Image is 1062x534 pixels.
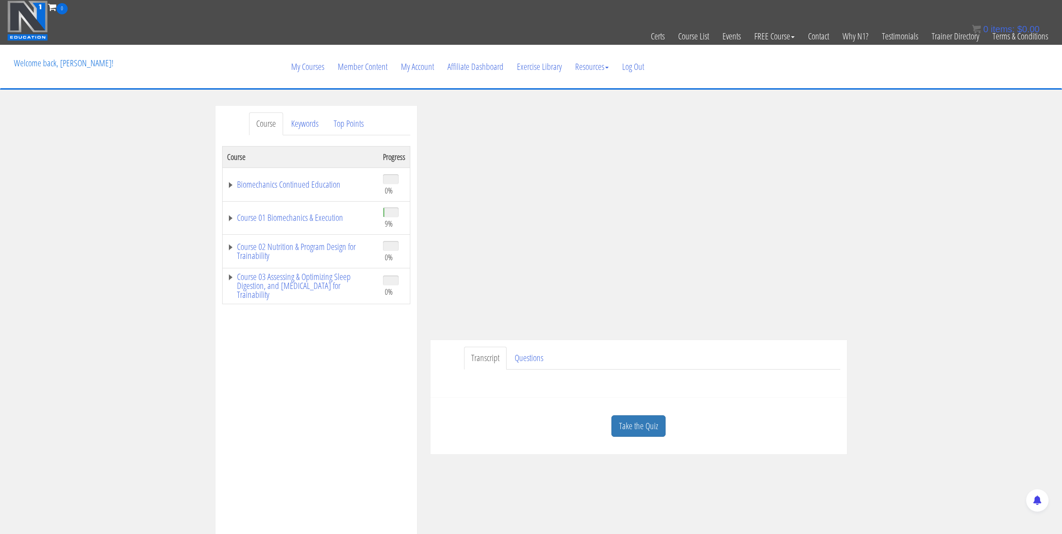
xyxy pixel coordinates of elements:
[1017,24,1040,34] bdi: 0.00
[441,45,510,88] a: Affiliate Dashboard
[284,112,326,135] a: Keywords
[875,14,925,58] a: Testimonials
[56,3,68,14] span: 0
[972,25,981,34] img: icon11.png
[983,24,988,34] span: 0
[836,14,875,58] a: Why N1?
[568,45,615,88] a: Resources
[716,14,748,58] a: Events
[378,146,410,168] th: Progress
[7,0,48,41] img: n1-education
[227,242,374,260] a: Course 02 Nutrition & Program Design for Trainability
[925,14,986,58] a: Trainer Directory
[748,14,801,58] a: FREE Course
[644,14,671,58] a: Certs
[227,213,374,222] a: Course 01 Biomechanics & Execution
[227,272,374,299] a: Course 03 Assessing & Optimizing Sleep Digestion, and [MEDICAL_DATA] for Trainability
[986,14,1055,58] a: Terms & Conditions
[48,1,68,13] a: 0
[464,347,507,370] a: Transcript
[510,45,568,88] a: Exercise Library
[284,45,331,88] a: My Courses
[991,24,1015,34] span: items:
[615,45,651,88] a: Log Out
[249,112,283,135] a: Course
[331,45,394,88] a: Member Content
[801,14,836,58] a: Contact
[507,347,550,370] a: Questions
[227,180,374,189] a: Biomechanics Continued Education
[394,45,441,88] a: My Account
[385,185,393,195] span: 0%
[671,14,716,58] a: Course List
[611,415,666,437] a: Take the Quiz
[385,252,393,262] span: 0%
[385,219,393,228] span: 9%
[7,45,120,81] p: Welcome back, [PERSON_NAME]!
[222,146,378,168] th: Course
[1017,24,1022,34] span: $
[385,287,393,297] span: 0%
[327,112,371,135] a: Top Points
[972,24,1040,34] a: 0 items: $0.00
